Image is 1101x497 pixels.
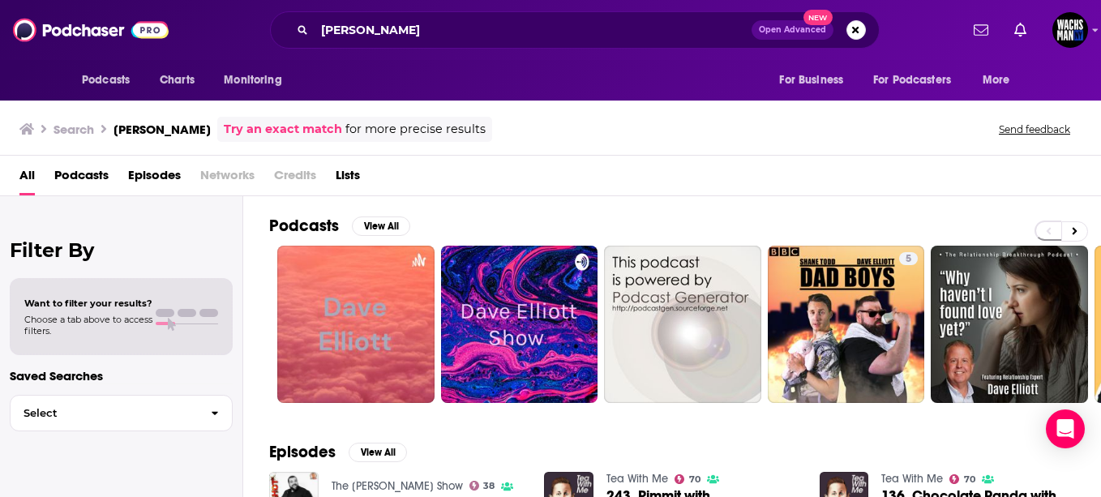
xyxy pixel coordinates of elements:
a: Lists [336,162,360,195]
span: Networks [200,162,255,195]
button: Send feedback [994,122,1075,136]
button: open menu [768,65,863,96]
a: Episodes [128,162,181,195]
span: Open Advanced [759,26,826,34]
input: Search podcasts, credits, & more... [315,17,752,43]
button: Show profile menu [1052,12,1088,48]
h2: Filter By [10,238,233,262]
div: Search podcasts, credits, & more... [270,11,880,49]
span: 70 [689,476,700,483]
a: 70 [675,474,700,484]
a: All [19,162,35,195]
button: Select [10,395,233,431]
span: 5 [906,251,911,268]
h3: Search [54,122,94,137]
a: Tea With Me [881,472,943,486]
h2: Episodes [269,442,336,462]
span: Credits [274,162,316,195]
button: Open AdvancedNew [752,20,833,40]
a: Show notifications dropdown [967,16,995,44]
a: Charts [149,65,204,96]
span: Charts [160,69,195,92]
a: 5 [899,252,918,265]
a: Podcasts [54,162,109,195]
span: Podcasts [82,69,130,92]
span: 38 [483,482,495,490]
a: 5 [768,246,925,403]
img: User Profile [1052,12,1088,48]
span: More [983,69,1010,92]
span: For Business [779,69,843,92]
button: open menu [71,65,151,96]
button: open menu [863,65,975,96]
a: Tea With Me [606,472,668,486]
img: Podchaser - Follow, Share and Rate Podcasts [13,15,169,45]
span: Logged in as WachsmanNY [1052,12,1088,48]
span: For Podcasters [873,69,951,92]
span: 70 [964,476,975,483]
span: Want to filter your results? [24,298,152,309]
span: Choose a tab above to access filters. [24,314,152,336]
span: Select [11,408,198,418]
a: PodcastsView All [269,216,410,236]
button: View All [352,216,410,236]
p: Saved Searches [10,368,233,383]
h3: [PERSON_NAME] [114,122,211,137]
a: 38 [469,481,495,491]
div: Open Intercom Messenger [1046,409,1085,448]
a: Try an exact match [224,120,342,139]
span: Monitoring [224,69,281,92]
button: open menu [212,65,302,96]
span: for more precise results [345,120,486,139]
a: 70 [949,474,975,484]
a: EpisodesView All [269,442,407,462]
button: View All [349,443,407,462]
button: open menu [971,65,1030,96]
a: The Tom O Mahony Show [332,479,463,493]
h2: Podcasts [269,216,339,236]
span: New [803,10,833,25]
a: Show notifications dropdown [1008,16,1033,44]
